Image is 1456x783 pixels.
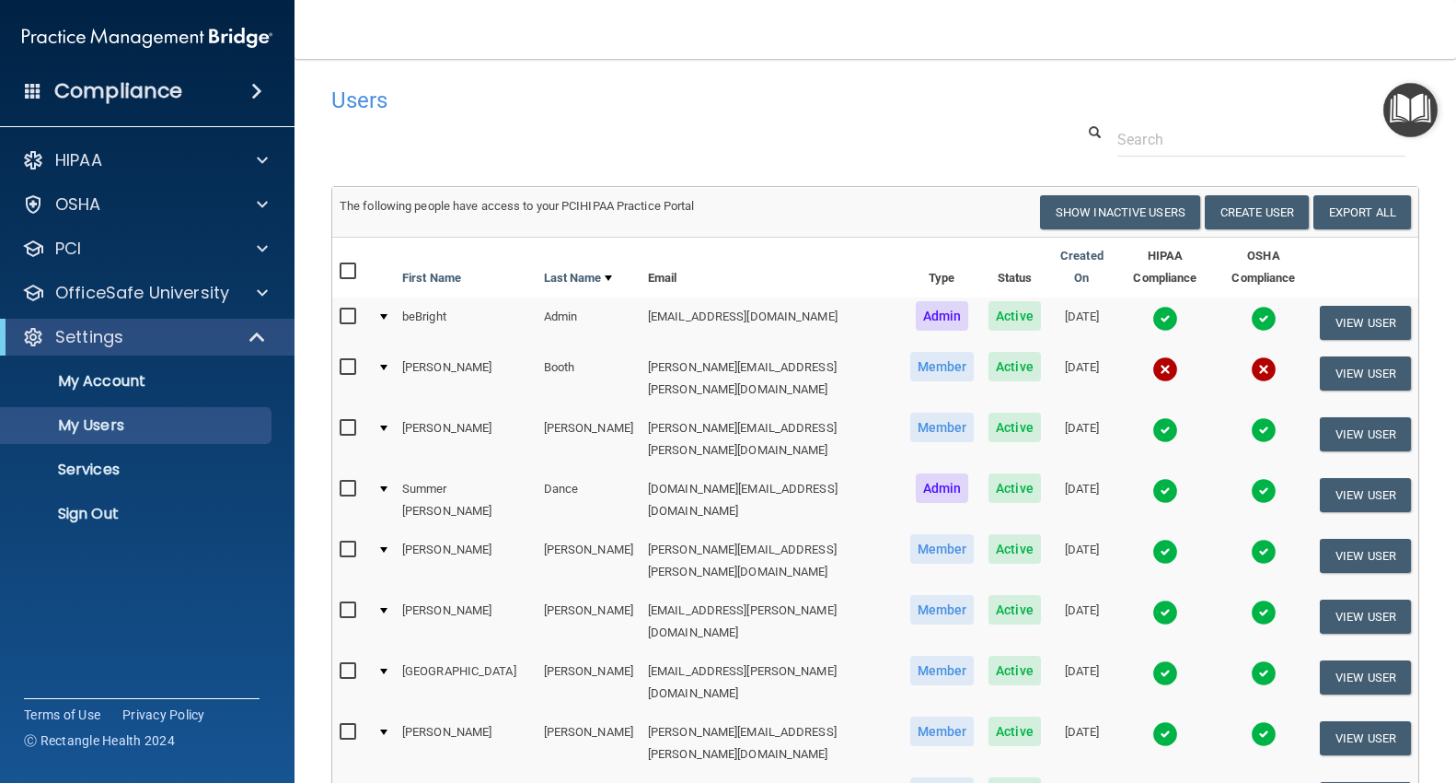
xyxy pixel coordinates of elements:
span: Member [910,534,975,564]
img: PMB logo [22,19,272,56]
span: Member [910,717,975,746]
td: [PERSON_NAME] [395,348,537,409]
span: Active [988,595,1041,625]
th: Type [903,238,982,298]
a: First Name [402,267,461,289]
td: [DATE] [1048,298,1115,348]
td: beBright [395,298,537,348]
th: Email [641,238,903,298]
p: My Users [12,416,263,435]
h4: Users [331,88,954,112]
td: [PERSON_NAME] [395,713,537,774]
img: tick.e7d51cea.svg [1251,600,1277,625]
td: [EMAIL_ADDRESS][DOMAIN_NAME] [641,298,903,348]
td: Dance [537,470,641,531]
span: The following people have access to your PCIHIPAA Practice Portal [340,199,695,213]
td: [PERSON_NAME][EMAIL_ADDRESS][PERSON_NAME][DOMAIN_NAME] [641,348,903,409]
td: [PERSON_NAME] [395,531,537,591]
span: Active [988,534,1041,564]
button: View User [1320,306,1411,340]
a: Terms of Use [24,706,100,724]
td: [DATE] [1048,531,1115,591]
a: OfficeSafe University [22,282,268,304]
td: [DATE] [1048,409,1115,470]
td: [DATE] [1048,348,1115,409]
a: Created On [1056,245,1108,289]
img: cross.ca9f0e7f.svg [1251,356,1277,382]
button: View User [1320,539,1411,573]
span: Active [988,717,1041,746]
td: [GEOGRAPHIC_DATA] [395,652,537,713]
button: View User [1320,721,1411,755]
td: [PERSON_NAME] [537,652,641,713]
td: [PERSON_NAME][EMAIL_ADDRESS][PERSON_NAME][DOMAIN_NAME] [641,531,903,591]
img: tick.e7d51cea.svg [1251,478,1277,504]
td: Summer [PERSON_NAME] [395,470,537,531]
button: View User [1320,600,1411,634]
button: Create User [1205,195,1309,229]
img: tick.e7d51cea.svg [1152,417,1178,443]
td: [PERSON_NAME][EMAIL_ADDRESS][PERSON_NAME][DOMAIN_NAME] [641,713,903,774]
td: [PERSON_NAME] [537,713,641,774]
img: tick.e7d51cea.svg [1152,539,1178,565]
span: Active [988,413,1041,442]
span: Active [988,656,1041,685]
p: OfficeSafe University [55,282,229,304]
img: tick.e7d51cea.svg [1251,539,1277,565]
p: HIPAA [55,149,102,171]
span: Member [910,413,975,442]
button: View User [1320,417,1411,451]
span: Active [988,473,1041,503]
a: Settings [22,326,267,348]
th: OSHA Compliance [1215,238,1312,298]
p: Settings [55,326,123,348]
p: PCI [55,238,81,260]
span: Active [988,301,1041,331]
a: Export All [1313,195,1411,229]
img: tick.e7d51cea.svg [1251,306,1277,332]
a: PCI [22,238,268,260]
span: Admin [916,301,969,331]
button: View User [1320,478,1411,512]
th: HIPAA Compliance [1115,238,1215,298]
p: Services [12,461,263,479]
a: HIPAA [22,149,268,171]
td: [DATE] [1048,652,1115,713]
td: [PERSON_NAME] [395,591,537,652]
img: tick.e7d51cea.svg [1251,417,1277,443]
img: tick.e7d51cea.svg [1152,721,1178,747]
td: Admin [537,298,641,348]
img: tick.e7d51cea.svg [1251,721,1277,747]
p: OSHA [55,193,101,216]
a: Privacy Policy [122,706,205,724]
td: Booth [537,348,641,409]
img: cross.ca9f0e7f.svg [1152,356,1178,382]
span: Member [910,656,975,685]
td: [PERSON_NAME] [537,531,641,591]
span: Active [988,352,1041,381]
td: [PERSON_NAME] [537,409,641,470]
td: [DATE] [1048,470,1115,531]
span: Ⓒ Rectangle Health 2024 [24,731,175,750]
td: [PERSON_NAME][EMAIL_ADDRESS][PERSON_NAME][DOMAIN_NAME] [641,409,903,470]
input: Search [1117,123,1405,157]
a: OSHA [22,193,268,216]
p: Sign Out [12,505,263,523]
p: My Account [12,372,263,391]
a: Last Name [544,267,612,289]
h4: Compliance [54,78,182,104]
img: tick.e7d51cea.svg [1152,306,1178,332]
span: Admin [916,473,969,503]
iframe: Drift Widget Chat Controller [1138,652,1434,726]
td: [PERSON_NAME] [395,409,537,470]
td: [PERSON_NAME] [537,591,641,652]
button: Open Resource Center [1383,83,1438,137]
td: [EMAIL_ADDRESS][PERSON_NAME][DOMAIN_NAME] [641,652,903,713]
th: Status [981,238,1048,298]
img: tick.e7d51cea.svg [1152,478,1178,504]
img: tick.e7d51cea.svg [1152,600,1178,625]
span: Member [910,595,975,625]
span: Member [910,352,975,381]
button: View User [1320,356,1411,391]
td: [DATE] [1048,591,1115,652]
